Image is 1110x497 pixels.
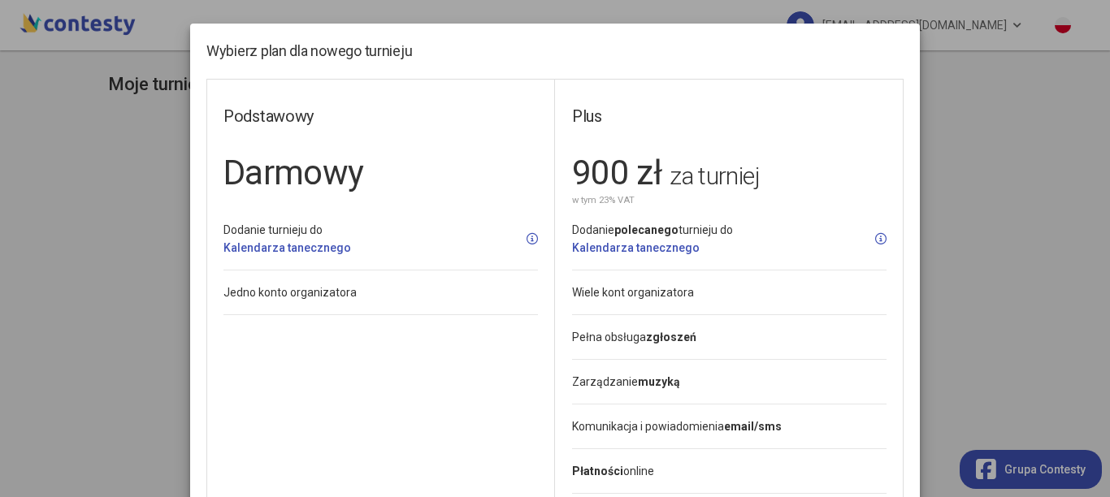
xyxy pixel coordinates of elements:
li: Jedno konto organizatora [223,270,538,315]
span: za turniej [670,162,759,190]
div: Dodanie turnieju do [572,221,733,257]
a: Kalendarza tanecznego [572,241,700,254]
strong: Płatności [572,465,623,478]
li: Wiele kont organizatora [572,270,887,315]
strong: email/sms [724,420,782,433]
li: Komunikacja i powiadomienia [572,404,887,449]
h1: 900 zł [572,146,887,200]
h4: Podstawowy [223,104,538,129]
strong: polecanego [614,223,679,236]
li: Pełna obsługa [572,315,887,360]
strong: zgłoszeń [646,331,696,344]
li: online [572,449,887,494]
li: Zarządzanie [572,360,887,404]
a: Kalendarza tanecznego [223,241,351,254]
small: w tym 23% VAT [572,193,635,208]
h5: Wybierz plan dla nowego turnieju [206,40,412,63]
strong: muzyką [638,375,680,388]
h1: Darmowy [223,146,538,200]
div: Dodanie turnieju do [223,221,351,257]
h4: Plus [572,104,887,129]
